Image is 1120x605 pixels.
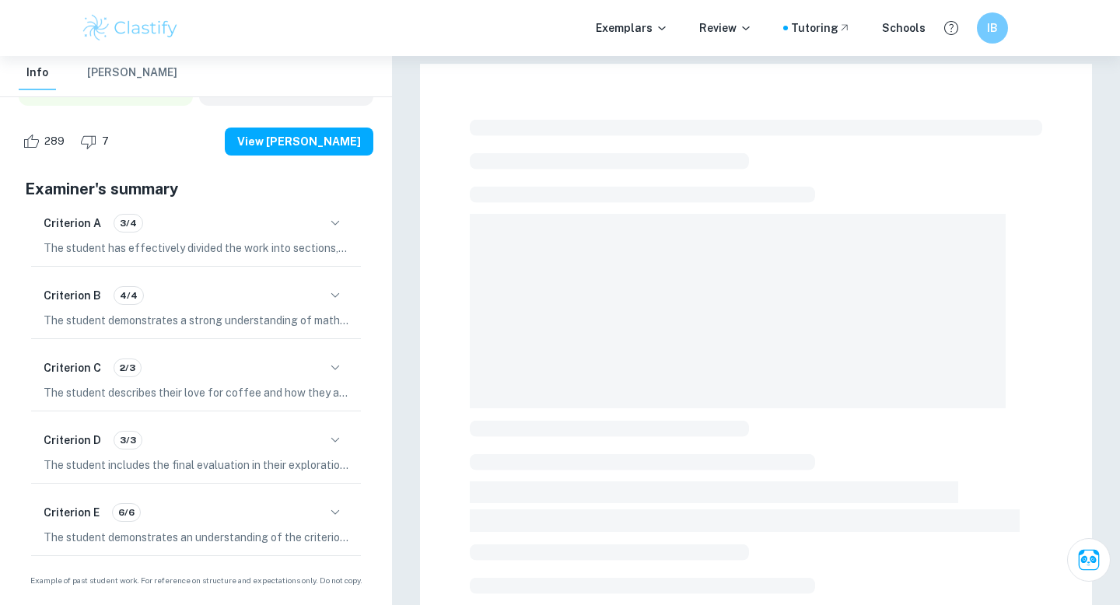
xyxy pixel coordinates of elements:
[791,19,851,37] a: Tutoring
[44,240,348,257] p: The student has effectively divided the work into sections, including introduction, main body, an...
[44,504,100,521] h6: Criterion E
[113,505,140,519] span: 6/6
[984,19,1002,37] h6: IB
[977,12,1008,44] button: IB
[1067,538,1111,582] button: Ask Clai
[596,19,668,37] p: Exemplars
[114,216,142,230] span: 3/4
[19,575,373,586] span: Example of past student work. For reference on structure and expectations only. Do not copy.
[882,19,926,37] a: Schools
[44,384,348,401] p: The student describes their love for coffee and how they are a loyal customer of Starbucks, which...
[114,289,143,302] span: 4/4
[93,134,117,149] span: 7
[76,129,117,154] div: Dislike
[699,19,752,37] p: Review
[44,456,348,474] p: The student includes the final evaluation in their exploration, and they also consider limitation...
[36,134,73,149] span: 289
[938,15,964,41] button: Help and Feedback
[44,287,101,304] h6: Criterion B
[19,129,73,154] div: Like
[44,215,101,232] h6: Criterion A
[114,433,142,447] span: 3/3
[87,56,177,90] button: [PERSON_NAME]
[44,312,348,329] p: The student demonstrates a strong understanding of mathematical notation, symbols, and terminolog...
[225,128,373,156] button: View [PERSON_NAME]
[44,359,101,376] h6: Criterion C
[114,361,141,375] span: 2/3
[81,12,180,44] img: Clastify logo
[25,177,367,201] h5: Examiner's summary
[44,432,101,449] h6: Criterion D
[19,56,56,90] button: Info
[44,529,348,546] p: The student demonstrates an understanding of the criterion by not using overly complicated mathem...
